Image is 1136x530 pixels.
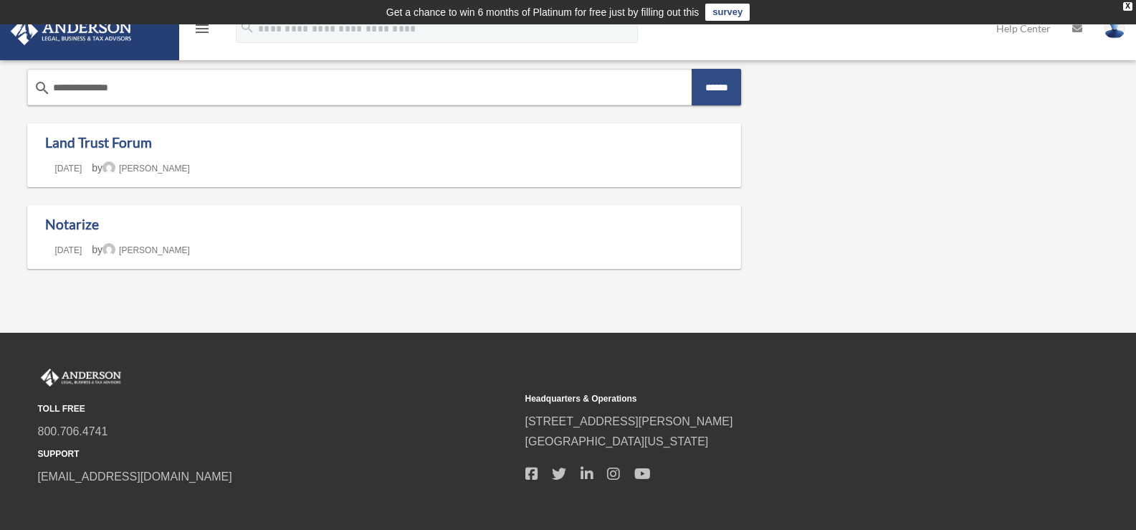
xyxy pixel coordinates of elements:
a: menu [194,25,211,37]
a: [DATE] [45,245,92,255]
a: [STREET_ADDRESS][PERSON_NAME] [525,415,733,427]
a: [EMAIL_ADDRESS][DOMAIN_NAME] [38,470,232,483]
img: Anderson Advisors Platinum Portal [38,369,124,387]
a: [PERSON_NAME] [102,164,190,174]
span: by [92,162,190,174]
i: menu [194,20,211,37]
small: SUPPORT [38,447,515,462]
div: close [1123,2,1132,11]
a: [PERSON_NAME] [102,245,190,255]
i: search [239,19,255,35]
a: Notarize [45,216,99,232]
a: survey [705,4,750,21]
span: by [92,244,190,255]
div: Get a chance to win 6 months of Platinum for free just by filling out this [386,4,700,21]
a: 800.706.4741 [38,425,108,437]
small: Headquarters & Operations [525,392,1003,407]
a: [DATE] [45,164,92,174]
img: User Pic [1104,18,1125,39]
i: search [34,80,51,97]
small: TOLL FREE [38,402,515,417]
a: Land Trust Forum [45,134,152,151]
a: [GEOGRAPHIC_DATA][US_STATE] [525,435,709,448]
img: Anderson Advisors Platinum Portal [6,17,136,45]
